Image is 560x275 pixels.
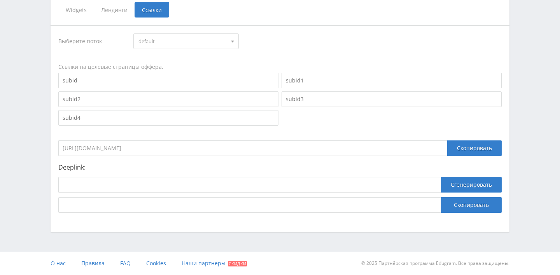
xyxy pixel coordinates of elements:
p: Deeplink: [58,164,502,171]
a: Наши партнеры Скидки [182,252,247,275]
div: © 2025 Партнёрская программа Edugram. Все права защищены. [284,252,509,275]
input: subid2 [58,91,278,107]
button: Скопировать [441,197,502,213]
span: FAQ [120,259,131,267]
span: Скидки [228,261,247,266]
input: subid [58,73,278,88]
div: Выберите поток [58,33,126,49]
a: Cookies [146,252,166,275]
div: Ссылки на целевые страницы оффера. [58,63,502,71]
a: FAQ [120,252,131,275]
span: Ссылки [135,2,169,18]
span: Правила [81,259,105,267]
span: default [138,34,226,49]
input: subid3 [282,91,502,107]
input: subid1 [282,73,502,88]
span: О нас [51,259,66,267]
span: Widgets [58,2,94,18]
input: subid4 [58,110,278,126]
a: О нас [51,252,66,275]
button: Сгенерировать [441,177,502,193]
span: Cookies [146,259,166,267]
a: Правила [81,252,105,275]
div: Скопировать [447,140,502,156]
span: Наши партнеры [182,259,226,267]
span: Лендинги [94,2,135,18]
